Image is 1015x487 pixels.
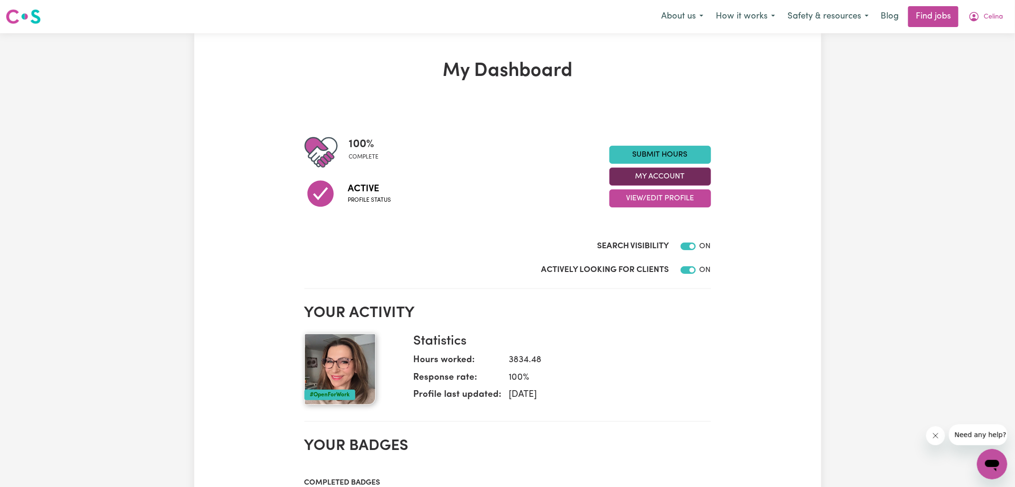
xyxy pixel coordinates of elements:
span: complete [349,153,379,161]
iframe: Button to launch messaging window [977,449,1007,479]
a: Find jobs [908,6,958,27]
dt: Profile last updated: [414,388,502,406]
dt: Response rate: [414,371,502,389]
iframe: Message from company [949,424,1007,445]
span: Celina [984,12,1003,22]
button: My Account [962,7,1009,27]
a: Submit Hours [609,146,711,164]
button: About us [655,7,710,27]
a: Blog [875,6,904,27]
dt: Hours worked: [414,354,502,371]
span: Profile status [348,196,391,205]
span: Active [348,182,391,196]
dd: 100 % [502,371,703,385]
span: ON [700,266,711,274]
label: Actively Looking for Clients [541,264,669,276]
iframe: Close message [926,426,945,445]
button: Safety & resources [781,7,875,27]
button: How it works [710,7,781,27]
img: Careseekers logo [6,8,41,25]
label: Search Visibility [598,240,669,253]
span: ON [700,243,711,250]
button: View/Edit Profile [609,189,711,207]
button: My Account [609,168,711,186]
span: 100 % [349,136,379,153]
h2: Your badges [304,437,711,455]
h2: Your activity [304,304,711,322]
div: #OpenForWork [304,390,355,400]
div: Profile completeness: 100% [349,136,387,169]
dd: [DATE] [502,388,703,402]
h3: Statistics [414,334,703,350]
a: Careseekers logo [6,6,41,28]
h1: My Dashboard [304,60,711,83]
dd: 3834.48 [502,354,703,367]
img: Your profile picture [304,334,376,405]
